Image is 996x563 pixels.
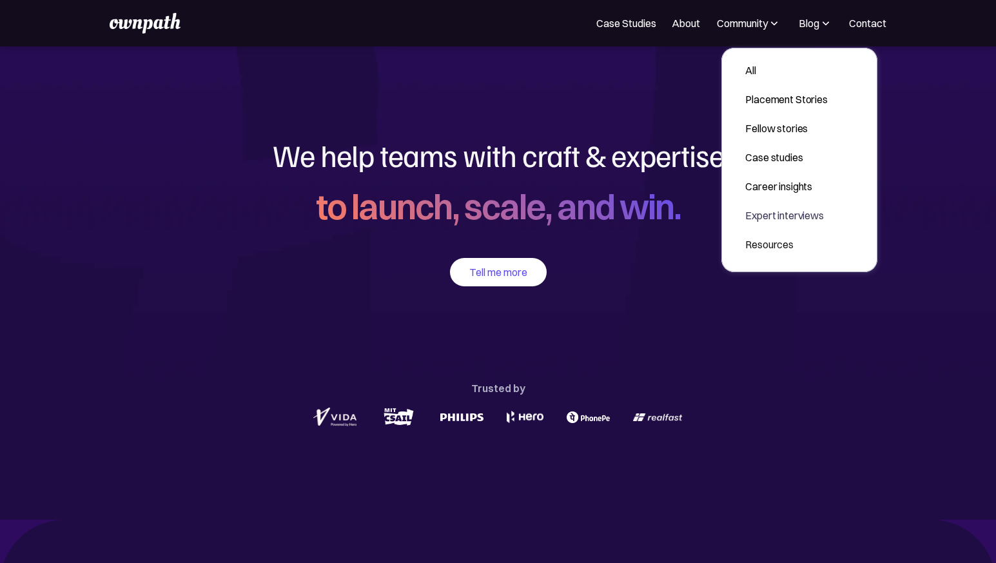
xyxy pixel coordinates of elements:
[745,92,827,107] div: Placement Stories
[735,88,837,111] a: Placement Stories
[672,15,700,31] a: About
[735,204,837,227] a: Expert interviews
[745,237,827,252] div: Resources
[799,15,819,31] div: Blog
[735,146,837,169] a: Case studies
[745,121,827,136] div: Fellow stories
[745,150,827,165] div: Case studies
[735,59,837,82] a: All
[735,233,837,256] a: Resources
[745,208,827,223] div: Expert interviews
[596,15,656,31] a: Case Studies
[221,137,776,174] h1: We help teams with craft & expertise
[735,117,837,140] a: Fellow stories
[717,15,768,31] div: Community
[316,185,681,228] strong: to launch, scale, and win.
[745,179,827,194] div: Career insights
[721,48,877,272] nav: Blog
[797,15,834,31] div: Blog
[745,63,827,78] div: All
[471,379,525,397] div: Trusted by
[450,258,547,286] a: Tell me more
[849,15,886,31] a: Contact
[716,15,782,31] div: Community
[735,175,837,198] a: Career insights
